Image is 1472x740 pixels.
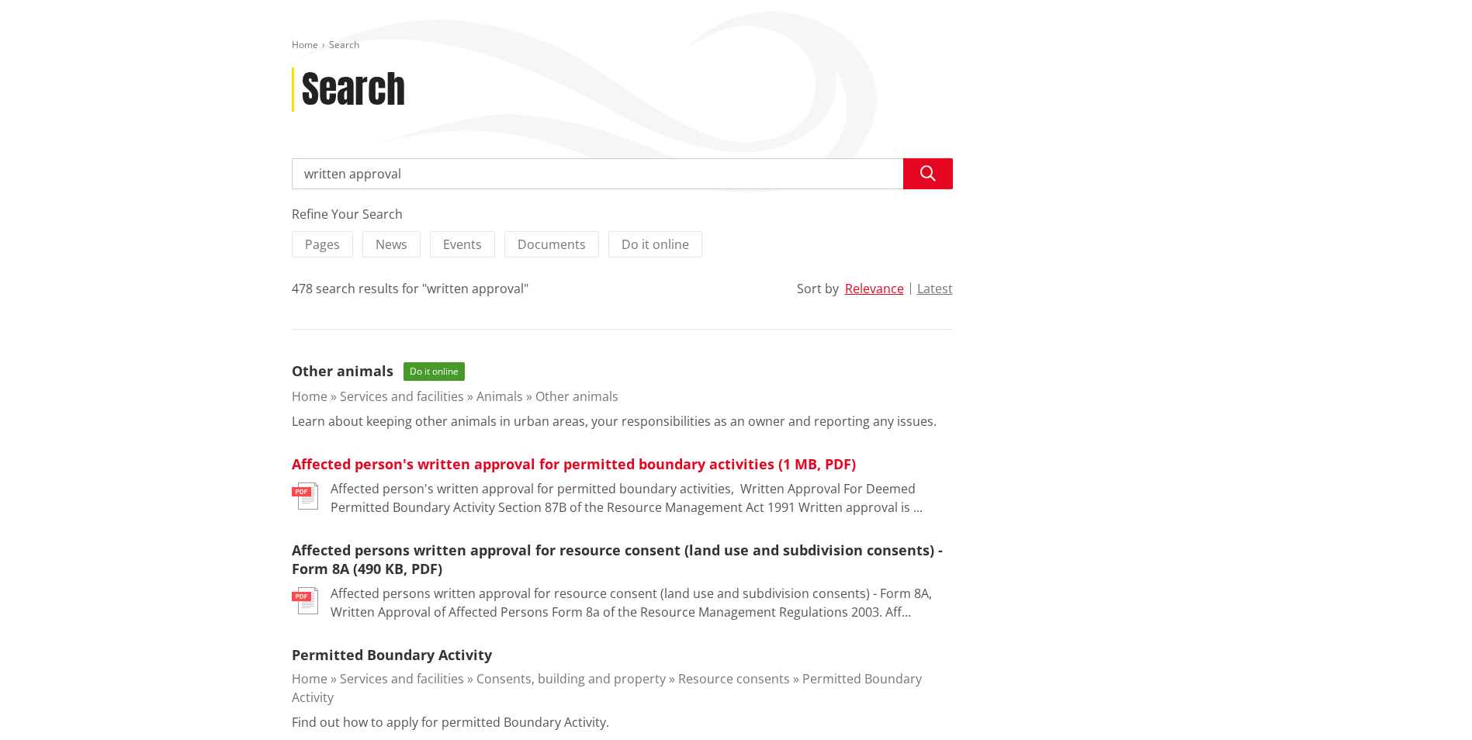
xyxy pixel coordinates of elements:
span: Documents [518,236,586,253]
div: 478 search results for "written approval" [292,279,528,298]
p: Affected persons written approval for resource consent (land use and subdivision consents) - Form... [331,584,953,621]
a: Permitted Boundary Activity [292,670,922,706]
p: Affected person's written approval for permitted boundary activities, ﻿ Written Approval For Deem... [331,479,953,517]
a: Other animals [535,388,618,405]
img: document-pdf.svg [292,587,318,614]
p: Learn about keeping other animals in urban areas, your responsibilities as an owner and reporting... [292,412,937,431]
h1: Search [302,67,405,112]
iframe: Messenger Launcher [1401,675,1456,731]
a: Home [292,38,318,51]
input: Search input [292,158,953,189]
a: Services and facilities [340,388,464,405]
a: Affected persons written approval for resource consent (land use and subdivision consents) - Form... [292,541,943,579]
img: document-pdf.svg [292,482,318,510]
a: Services and facilities [340,670,464,687]
span: Do it online [404,362,465,381]
a: Affected person's written approval for permitted boundary activities (1 MB, PDF) [292,455,856,473]
nav: breadcrumb [292,39,1181,52]
a: Permitted Boundary Activity [292,645,492,664]
div: Refine Your Search [292,205,953,223]
button: Relevance [845,282,904,296]
a: Consents, building and property [476,670,666,687]
span: Events [443,236,482,253]
div: Sort by [797,279,839,298]
a: Resource consents [678,670,790,687]
span: Do it online [622,236,689,253]
a: Home [292,670,327,687]
span: News [376,236,407,253]
span: Search [329,38,359,51]
p: Find out how to apply for permitted Boundary Activity. [292,713,609,731]
span: Pages [305,236,340,253]
a: Animals [476,388,523,405]
a: Home [292,388,327,405]
a: Other animals [292,361,393,380]
button: Latest [917,282,953,296]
